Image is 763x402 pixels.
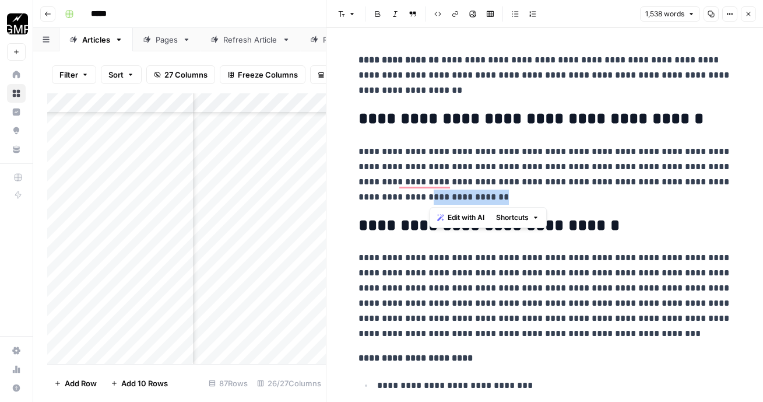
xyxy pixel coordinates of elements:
[146,65,215,84] button: 27 Columns
[7,9,26,39] button: Workspace: Growth Marketing Pro
[238,69,298,81] span: Freeze Columns
[252,374,326,393] div: 26/27 Columns
[121,377,168,389] span: Add 10 Rows
[204,374,252,393] div: 87 Rows
[448,212,484,223] span: Edit with AI
[223,34,277,46] div: Refresh Article
[82,34,110,46] div: Articles
[108,69,124,81] span: Sort
[101,65,142,84] button: Sort
[491,210,544,225] button: Shortcuts
[7,84,26,103] a: Browse
[201,28,300,51] a: Refresh Article
[7,379,26,397] button: Help + Support
[7,121,26,140] a: Opportunities
[133,28,201,51] a: Pages
[47,374,104,393] button: Add Row
[7,140,26,159] a: Your Data
[7,341,26,360] a: Settings
[433,210,489,225] button: Edit with AI
[7,360,26,379] a: Usage
[220,65,305,84] button: Freeze Columns
[52,65,96,84] button: Filter
[156,34,178,46] div: Pages
[7,13,28,34] img: Growth Marketing Pro Logo
[645,9,684,19] span: 1,538 words
[59,28,133,51] a: Articles
[640,6,700,22] button: 1,538 words
[104,374,175,393] button: Add 10 Rows
[59,69,78,81] span: Filter
[7,103,26,121] a: Insights
[496,212,529,223] span: Shortcuts
[164,69,208,81] span: 27 Columns
[7,65,26,84] a: Home
[300,28,402,51] a: Refresh Outline
[65,377,97,389] span: Add Row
